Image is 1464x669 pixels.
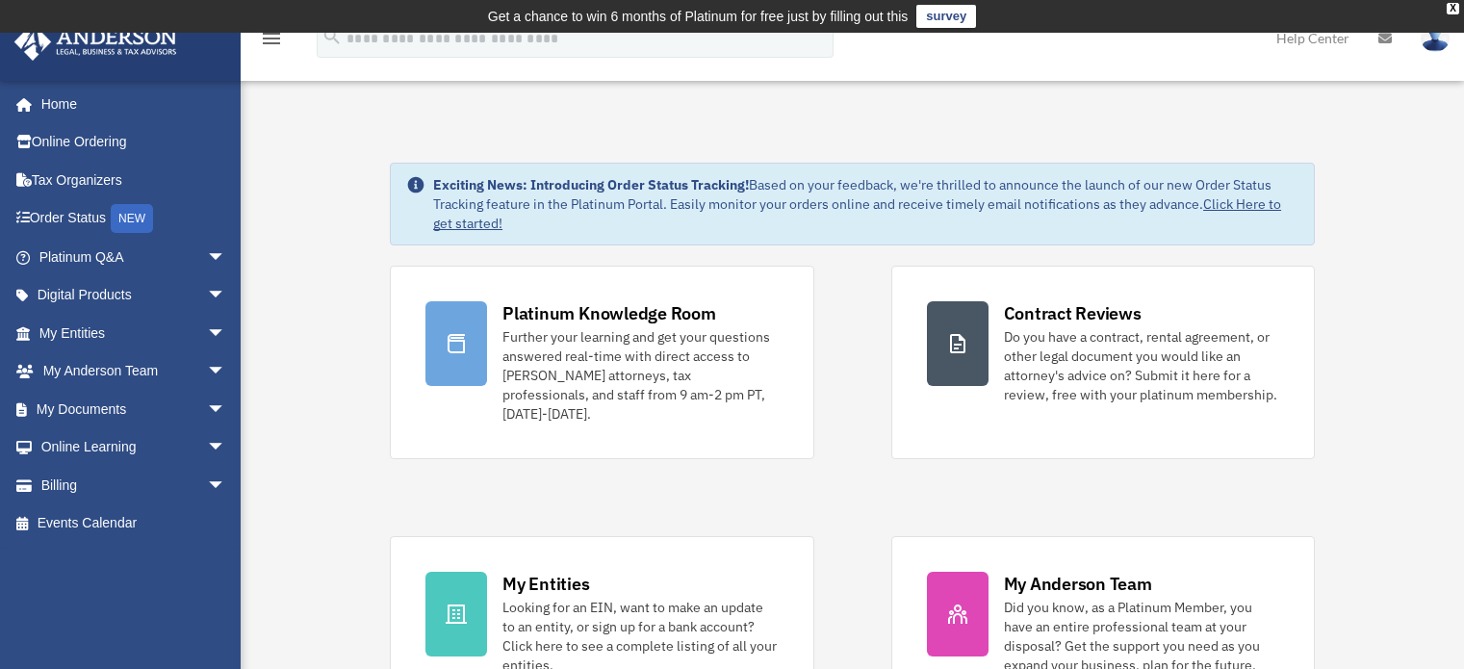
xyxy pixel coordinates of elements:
a: Tax Organizers [13,161,255,199]
a: Digital Productsarrow_drop_down [13,276,255,315]
div: Get a chance to win 6 months of Platinum for free just by filling out this [488,5,909,28]
div: Do you have a contract, rental agreement, or other legal document you would like an attorney's ad... [1004,327,1279,404]
div: close [1447,3,1459,14]
i: search [321,26,343,47]
div: Contract Reviews [1004,301,1142,325]
a: My Anderson Teamarrow_drop_down [13,352,255,391]
span: arrow_drop_down [207,314,245,353]
a: Online Ordering [13,123,255,162]
span: arrow_drop_down [207,238,245,277]
span: arrow_drop_down [207,466,245,505]
a: Contract Reviews Do you have a contract, rental agreement, or other legal document you would like... [891,266,1315,459]
div: My Entities [502,572,589,596]
a: Click Here to get started! [433,195,1281,232]
a: My Documentsarrow_drop_down [13,390,255,428]
i: menu [260,27,283,50]
span: arrow_drop_down [207,352,245,392]
span: arrow_drop_down [207,390,245,429]
a: survey [916,5,976,28]
div: NEW [111,204,153,233]
a: Order StatusNEW [13,199,255,239]
span: arrow_drop_down [207,276,245,316]
a: Events Calendar [13,504,255,543]
div: Further your learning and get your questions answered real-time with direct access to [PERSON_NAM... [502,327,778,424]
a: Online Learningarrow_drop_down [13,428,255,467]
div: Based on your feedback, we're thrilled to announce the launch of our new Order Status Tracking fe... [433,175,1298,233]
a: Platinum Knowledge Room Further your learning and get your questions answered real-time with dire... [390,266,813,459]
div: Platinum Knowledge Room [502,301,716,325]
span: arrow_drop_down [207,428,245,468]
a: My Entitiesarrow_drop_down [13,314,255,352]
a: menu [260,34,283,50]
img: Anderson Advisors Platinum Portal [9,23,183,61]
a: Platinum Q&Aarrow_drop_down [13,238,255,276]
a: Home [13,85,245,123]
div: My Anderson Team [1004,572,1152,596]
img: User Pic [1421,24,1450,52]
strong: Exciting News: Introducing Order Status Tracking! [433,176,749,193]
a: Billingarrow_drop_down [13,466,255,504]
